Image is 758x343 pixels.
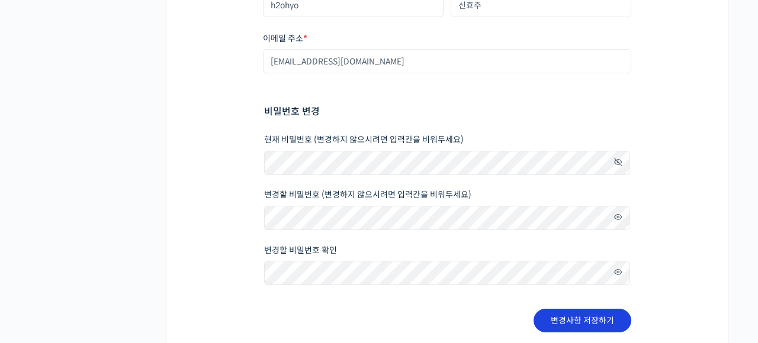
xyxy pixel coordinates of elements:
a: 설정 [153,245,227,274]
label: 변경할 비밀번호 확인 [264,246,630,255]
span: 홈 [37,263,44,272]
span: 대화 [108,263,123,273]
label: 변경할 비밀번호 (변경하지 않으시려면 입력칸을 비워두세요) [264,190,630,199]
button: 변경사항 저장하기 [534,309,631,332]
input: 이메일 주소 [263,49,631,73]
a: 홈 [4,245,78,274]
label: 이메일 주소 [263,34,631,43]
span: 설정 [183,263,197,272]
a: 대화 [78,245,153,274]
label: 현재 비밀번호 (변경하지 않으시려면 입력칸을 비워두세요) [264,135,630,144]
legend: 비밀번호 변경 [264,103,320,119]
